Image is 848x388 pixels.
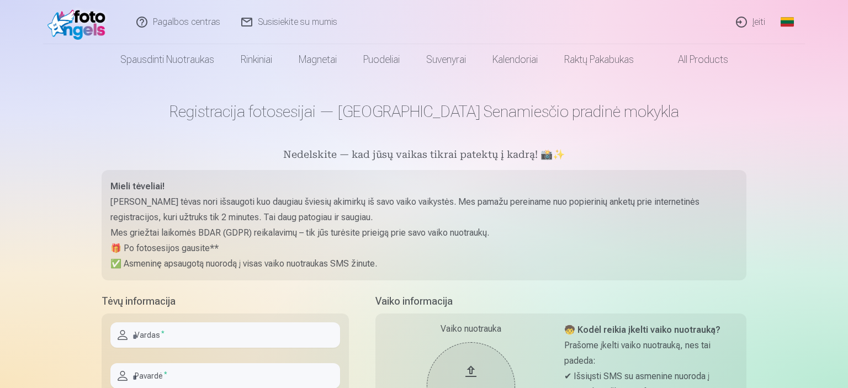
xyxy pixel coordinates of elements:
[375,294,746,309] h5: Vaiko informacija
[285,44,350,75] a: Magnetai
[564,338,738,369] p: Prašome įkelti vaiko nuotrauką, nes tai padeda:
[110,241,738,256] p: 🎁 Po fotosesijos gausite**
[350,44,413,75] a: Puodeliai
[384,322,558,336] div: Vaiko nuotrauka
[110,256,738,272] p: ✅ Asmeninę apsaugotą nuorodą į visas vaiko nuotraukas SMS žinute.
[110,181,165,192] strong: Mieli tėveliai!
[564,325,720,335] strong: 🧒 Kodėl reikia įkelti vaiko nuotrauką?
[47,4,111,40] img: /fa2
[102,294,349,309] h5: Tėvų informacija
[110,225,738,241] p: Mes griežtai laikomės BDAR (GDPR) reikalavimų – tik jūs turėsite prieigą prie savo vaiko nuotraukų.
[102,102,746,121] h1: Registracija fotosesijai — [GEOGRAPHIC_DATA] Senamiesčio pradinė mokykla
[551,44,647,75] a: Raktų pakabukas
[107,44,227,75] a: Spausdinti nuotraukas
[479,44,551,75] a: Kalendoriai
[110,194,738,225] p: [PERSON_NAME] tėvas nori išsaugoti kuo daugiau šviesių akimirkų iš savo vaiko vaikystės. Mes pama...
[647,44,741,75] a: All products
[102,148,746,163] h5: Nedelskite — kad jūsų vaikas tikrai patektų į kadrą! 📸✨
[413,44,479,75] a: Suvenyrai
[227,44,285,75] a: Rinkiniai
